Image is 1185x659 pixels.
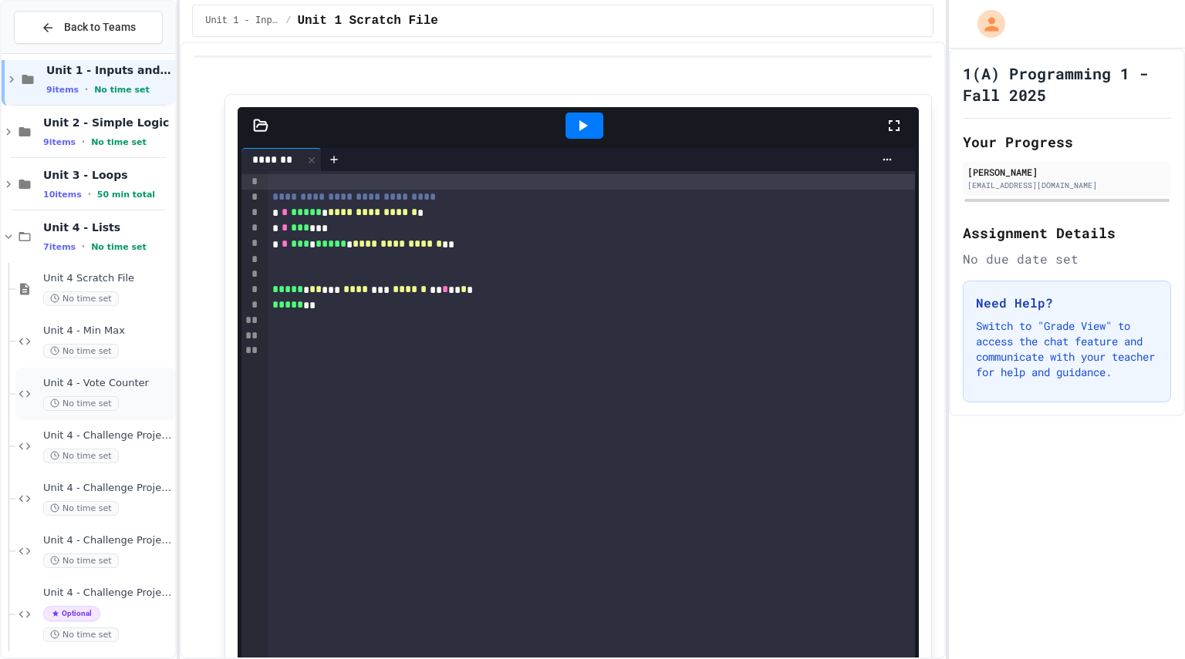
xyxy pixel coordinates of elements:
h2: Assignment Details [963,222,1171,244]
span: 10 items [43,190,82,200]
div: [EMAIL_ADDRESS][DOMAIN_NAME] [967,180,1166,191]
span: No time set [91,242,147,252]
div: My Account [961,6,1009,42]
span: No time set [43,344,119,358]
span: Unit 4 - Lists [43,220,172,234]
span: No time set [43,627,119,642]
h1: 1(A) Programming 1 - Fall 2025 [963,62,1171,106]
div: [PERSON_NAME] [967,165,1166,179]
span: No time set [43,396,119,411]
span: Unit 4 - Challenge Project - Grade Calculator [43,587,172,600]
span: No time set [43,501,119,516]
p: Switch to "Grade View" to access the chat feature and communicate with your teacher for help and ... [976,318,1158,380]
span: Unit 4 - Challenge Project - Gimkit random name generator [43,429,172,442]
span: No time set [43,291,119,306]
span: / [285,15,291,27]
span: No time set [94,85,150,95]
span: • [82,240,85,253]
span: Unit 1 - Inputs and Numbers [205,15,279,27]
span: Back to Teams [64,19,136,35]
span: • [82,136,85,148]
span: Unit 4 - Vote Counter [43,377,172,390]
span: No time set [91,137,147,147]
span: • [88,188,91,200]
span: Unit 4 - Challenge Projects - Quizlet - Even groups [43,482,172,495]
span: Unit 1 Scratch File [297,12,437,30]
span: • [85,83,88,96]
span: Unit 4 - Min Max [43,324,172,338]
span: No time set [43,449,119,463]
div: No due date set [963,250,1171,268]
button: Back to Teams [14,11,163,44]
span: Unit 1 - Inputs and Numbers [46,63,172,77]
h2: Your Progress [963,131,1171,153]
span: 9 items [46,85,79,95]
span: Unit 2 - Simple Logic [43,116,172,129]
span: Optional [43,606,100,621]
span: No time set [43,553,119,568]
span: 7 items [43,242,76,252]
span: Unit 4 Scratch File [43,272,172,285]
h3: Need Help? [976,294,1158,312]
span: Unit 4 - Challenge Project - Python Word Counter [43,534,172,547]
span: Unit 3 - Loops [43,168,172,182]
span: 9 items [43,137,76,147]
span: 50 min total [97,190,155,200]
